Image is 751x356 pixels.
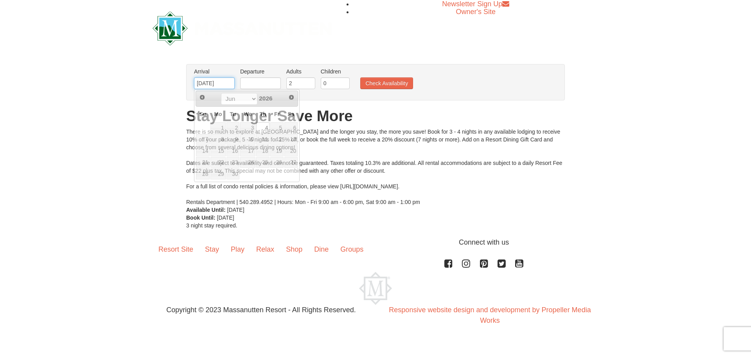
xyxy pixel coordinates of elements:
td: available [196,134,210,145]
a: Dine [308,237,334,261]
h1: Stay Longer Save More [186,108,565,124]
a: 16 [226,145,240,156]
td: available [270,122,284,134]
td: available [240,134,256,145]
a: 13 [284,134,298,145]
td: available [210,157,226,168]
a: Shop [280,237,308,261]
a: Responsive website design and development by Propeller Media Works [389,306,591,324]
span: Wednesday [244,111,252,117]
a: 14 [196,145,210,156]
td: available [256,157,270,168]
a: 6 [284,122,298,133]
label: Children [321,68,350,75]
a: 1 [210,122,225,133]
td: available [284,134,298,145]
span: Prev [199,94,205,100]
a: 27 [284,157,298,168]
span: 2026 [259,95,272,102]
a: 21 [196,157,210,168]
td: available [284,145,298,157]
a: 23 [226,157,240,168]
a: 17 [240,145,255,156]
td: available [226,122,240,134]
p: Copyright © 2023 Massanutten Resort - All Rights Reserved. [147,305,375,315]
button: Check Availability [360,77,413,89]
td: available [210,168,226,180]
td: available [256,134,270,145]
span: Friday [274,111,280,117]
td: available [256,122,270,134]
a: 3 [240,122,255,133]
a: 2 [226,122,240,133]
a: 15 [210,145,225,156]
a: 24 [240,157,255,168]
a: 12 [270,134,284,145]
p: Connect with us [153,237,598,248]
td: available [270,157,284,168]
td: available [270,145,284,157]
a: Owner's Site [456,8,496,16]
a: 20 [284,145,298,156]
a: 4 [256,122,269,133]
td: available [270,134,284,145]
td: available [226,134,240,145]
label: Arrival [194,68,235,75]
td: available [196,168,210,180]
a: Stay [199,237,225,261]
img: Massanutten Resort Logo [359,272,392,305]
span: [DATE] [227,207,244,213]
td: available [240,122,256,134]
label: Departure [240,68,281,75]
span: Saturday [287,111,294,117]
span: Next [288,94,295,100]
strong: Available Until: [186,207,226,213]
a: 30 [226,168,240,179]
a: 18 [256,145,269,156]
a: 26 [270,157,284,168]
td: available [240,145,256,157]
a: Resort Site [153,237,199,261]
a: Prev [197,92,208,103]
td: available [226,168,240,180]
td: available [210,134,226,145]
a: Groups [334,237,369,261]
span: Sunday [199,111,207,117]
a: Massanutten Resort [153,18,332,36]
a: 25 [256,157,269,168]
strong: Book Until: [186,215,216,221]
a: 28 [196,168,210,179]
img: Massanutten Resort Logo [153,11,332,45]
label: Adults [286,68,315,75]
span: Thursday [260,111,266,117]
a: 11 [256,134,269,145]
td: available [240,157,256,168]
td: available [284,157,298,168]
div: There is so much to explore at [GEOGRAPHIC_DATA] and the longer you stay, the more you save! Book... [186,128,565,206]
a: 10 [240,134,255,145]
a: 7 [196,134,210,145]
a: 8 [210,134,225,145]
a: Play [225,237,250,261]
span: [DATE] [217,215,234,221]
td: available [196,145,210,157]
a: 9 [226,134,240,145]
a: Next [286,92,297,103]
td: available [256,145,270,157]
a: 29 [210,168,225,179]
a: 19 [270,145,284,156]
a: Relax [250,237,280,261]
span: Monday [214,111,222,117]
td: available [226,157,240,168]
td: available [284,122,298,134]
td: available [210,122,226,134]
a: 22 [210,157,225,168]
td: available [210,145,226,157]
td: available [196,157,210,168]
a: 5 [270,122,284,133]
td: available [226,145,240,157]
span: Tuesday [230,111,236,117]
span: 3 night stay required. [186,222,237,229]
